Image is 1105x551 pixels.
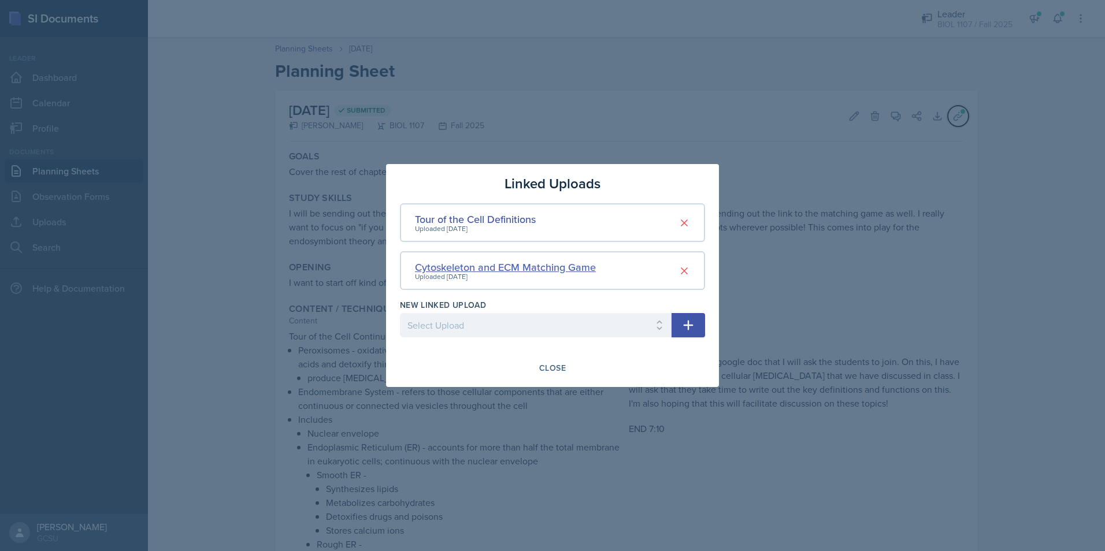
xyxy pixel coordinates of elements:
[532,358,573,378] button: Close
[415,211,536,227] div: Tour of the Cell Definitions
[505,173,600,194] h3: Linked Uploads
[415,259,596,275] div: Cytoskeleton and ECM Matching Game
[539,363,566,373] div: Close
[415,224,536,234] div: Uploaded [DATE]
[400,299,486,311] label: New Linked Upload
[415,271,596,282] div: Uploaded [DATE]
